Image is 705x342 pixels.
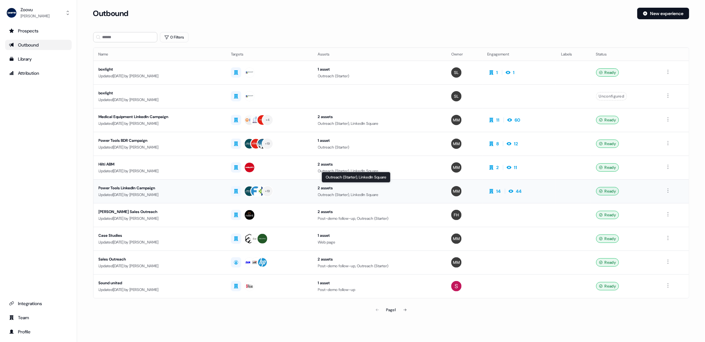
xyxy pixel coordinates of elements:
[318,120,441,127] div: Outreach (Starter), LinkedIn Square
[5,298,72,309] a: Go to integrations
[513,69,515,76] div: 1
[9,329,68,335] div: Profile
[318,256,441,262] div: 2 assets
[318,209,441,215] div: 2 assets
[5,26,72,36] a: Go to prospects
[318,114,441,120] div: 2 assets
[318,232,441,239] div: 1 asset
[605,164,616,171] span: Ready
[318,161,441,167] div: 2 assets
[599,93,624,99] span: Unconfigured
[451,115,462,125] img: Morgan
[99,215,221,222] div: Updated [DATE] by [PERSON_NAME]
[451,67,462,78] img: Spencer
[99,232,221,239] div: Case Studies
[605,212,616,218] span: Ready
[497,117,500,123] div: 11
[318,66,441,73] div: 1 asset
[322,172,391,183] div: Outreach (Starter), LinkedIn Square
[318,73,441,79] div: Outreach (Starter)
[318,286,441,293] div: Post-demo follow-up
[514,164,517,171] div: 11
[266,117,270,123] div: + 4
[9,314,68,321] div: Team
[637,8,689,19] button: New experience
[99,239,221,245] div: Updated [DATE] by [PERSON_NAME]
[318,280,441,286] div: 1 asset
[226,48,313,61] th: Targets
[99,192,221,198] div: Updated [DATE] by [PERSON_NAME]
[99,280,221,286] div: Sound united
[516,188,522,194] div: 44
[591,48,659,61] th: Status
[5,5,72,21] button: Zoovu[PERSON_NAME]
[313,48,446,61] th: Assets
[497,141,499,147] div: 8
[605,69,616,76] span: Ready
[318,144,441,150] div: Outreach (Starter)
[265,188,270,194] div: + 19
[605,117,616,123] span: Ready
[9,56,68,62] div: Library
[9,42,68,48] div: Outbound
[99,73,221,79] div: Updated [DATE] by [PERSON_NAME]
[99,137,221,144] div: Power Tools BDR Campaign
[605,141,616,147] span: Ready
[5,68,72,78] a: Go to attribution
[318,215,441,222] div: Post-demo follow-up, Outreach (Starter)
[605,188,616,194] span: Ready
[99,185,221,191] div: Power Tools LinkedIn Campaign
[99,286,221,293] div: Updated [DATE] by [PERSON_NAME]
[451,139,462,149] img: Morgan
[482,48,556,61] th: Engagement
[99,66,221,73] div: boxlight
[21,13,49,19] div: [PERSON_NAME]
[318,239,441,245] div: Web page
[21,6,49,13] div: Zoovu
[99,97,221,103] div: Updated [DATE] by [PERSON_NAME]
[386,307,396,313] div: Page 1
[99,114,221,120] div: Medical Equipment LinkedIn Campaign
[451,281,462,291] img: Sandy
[265,141,270,147] div: + 19
[99,161,221,167] div: Hilti ABM
[318,263,441,269] div: Post-demo follow-up, Outreach (Starter)
[497,188,501,194] div: 14
[99,90,221,96] div: boxlight
[99,144,221,150] div: Updated [DATE] by [PERSON_NAME]
[5,54,72,64] a: Go to templates
[514,141,518,147] div: 12
[160,32,189,42] button: 0 Filters
[497,164,499,171] div: 2
[318,185,441,191] div: 2 assets
[99,256,221,262] div: Sales Outreach
[605,259,616,266] span: Ready
[318,168,441,174] div: Outreach (Starter), LinkedIn Square
[451,257,462,268] img: Morgan
[497,69,498,76] div: 1
[605,283,616,289] span: Ready
[451,186,462,196] img: Morgan
[9,300,68,307] div: Integrations
[5,327,72,337] a: Go to profile
[451,210,462,220] img: Freddie
[99,209,221,215] div: [PERSON_NAME] Sales Outreach
[605,235,616,242] span: Ready
[556,48,591,61] th: Labels
[9,28,68,34] div: Prospects
[318,192,441,198] div: Outreach (Starter), LinkedIn Square
[451,234,462,244] img: Morgan
[99,120,221,127] div: Updated [DATE] by [PERSON_NAME]
[99,263,221,269] div: Updated [DATE] by [PERSON_NAME]
[451,162,462,173] img: Morgan
[451,91,462,101] img: Spencer
[5,312,72,323] a: Go to team
[93,48,226,61] th: Name
[318,137,441,144] div: 1 asset
[9,70,68,76] div: Attribution
[446,48,482,61] th: Owner
[515,117,521,123] div: 60
[93,9,128,18] h3: Outbound
[5,40,72,50] a: Go to outbound experience
[99,168,221,174] div: Updated [DATE] by [PERSON_NAME]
